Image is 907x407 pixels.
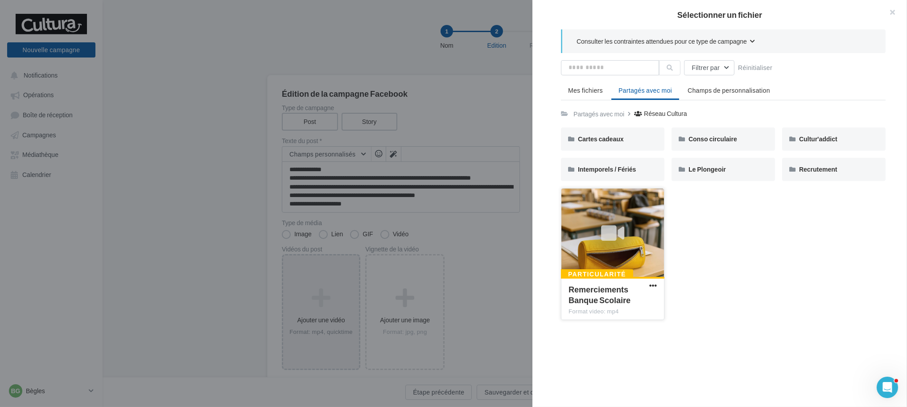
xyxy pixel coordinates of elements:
span: Le Plongeoir [688,165,726,173]
span: Cultur'addict [799,135,837,143]
button: Filtrer par [684,60,734,75]
div: Particularité [561,269,633,279]
span: Partagés avec moi [618,86,672,94]
span: Recrutement [799,165,837,173]
h2: Sélectionner un fichier [547,11,893,19]
div: Réseau Cultura [644,109,687,118]
span: Cartes cadeaux [578,135,624,143]
span: Conso circulaire [688,135,737,143]
span: Mes fichiers [568,86,603,94]
span: Intemporels / Fériés [578,165,636,173]
div: Partagés avec moi [573,110,624,119]
button: Consulter les contraintes attendues pour ce type de campagne [577,37,755,48]
span: Consulter les contraintes attendues pour ce type de campagne [577,37,747,46]
span: Champs de personnalisation [688,86,770,94]
span: Remerciements Banque Scolaire [569,284,631,305]
div: Format video: mp4 [569,308,657,316]
iframe: Intercom live chat [877,377,898,398]
button: Réinitialiser [734,62,776,73]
